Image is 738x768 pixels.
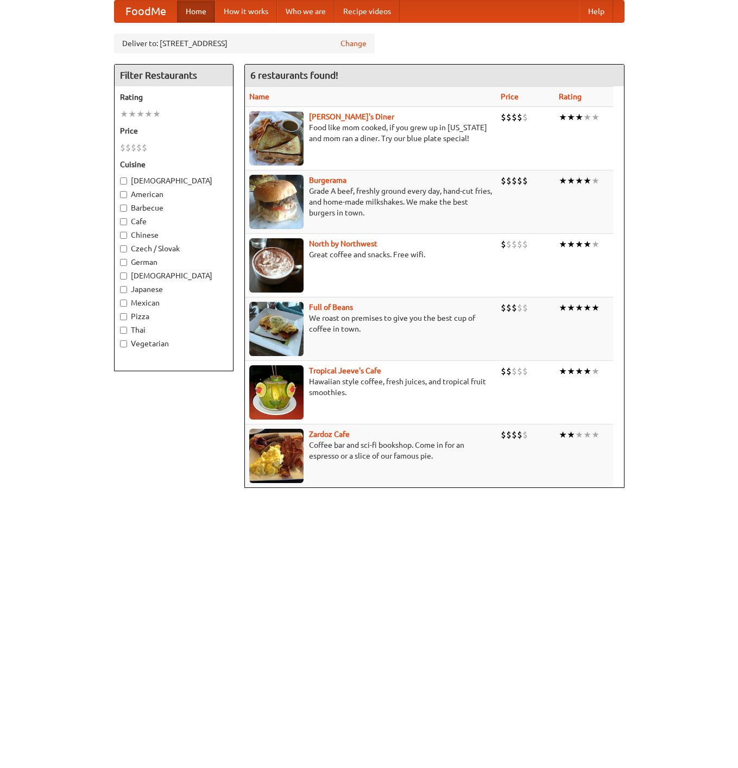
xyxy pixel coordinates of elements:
[120,300,127,307] input: Mexican
[501,429,506,441] li: $
[120,189,228,200] label: American
[522,429,528,441] li: $
[249,365,304,420] img: jeeves.jpg
[567,302,575,314] li: ★
[120,191,127,198] input: American
[177,1,215,22] a: Home
[575,365,583,377] li: ★
[501,175,506,187] li: $
[309,430,350,439] b: Zardoz Cafe
[506,365,512,377] li: $
[567,238,575,250] li: ★
[249,313,492,334] p: We roast on premises to give you the best cup of coffee in town.
[120,243,228,254] label: Czech / Slovak
[120,325,228,335] label: Thai
[506,175,512,187] li: $
[120,177,127,185] input: [DEMOGRAPHIC_DATA]
[512,238,517,250] li: $
[501,92,519,101] a: Price
[120,272,127,280] input: [DEMOGRAPHIC_DATA]
[517,302,522,314] li: $
[506,429,512,441] li: $
[512,175,517,187] li: $
[559,111,567,123] li: ★
[120,327,127,334] input: Thai
[309,239,377,248] b: North by Northwest
[583,429,591,441] li: ★
[136,108,144,120] li: ★
[128,108,136,120] li: ★
[579,1,613,22] a: Help
[567,111,575,123] li: ★
[309,366,381,375] a: Tropical Jeeve's Cafe
[309,303,353,312] b: Full of Beans
[115,1,177,22] a: FoodMe
[249,249,492,260] p: Great coffee and snacks. Free wifi.
[559,238,567,250] li: ★
[309,112,394,121] a: [PERSON_NAME]'s Diner
[335,1,400,22] a: Recipe videos
[522,238,528,250] li: $
[591,111,600,123] li: ★
[120,270,228,281] label: [DEMOGRAPHIC_DATA]
[567,365,575,377] li: ★
[120,297,228,308] label: Mexican
[591,175,600,187] li: ★
[575,238,583,250] li: ★
[120,218,127,225] input: Cafe
[506,302,512,314] li: $
[120,245,127,252] input: Czech / Slovak
[249,440,492,461] p: Coffee bar and sci-fi bookshop. Come in for an espresso or a slice of our famous pie.
[501,238,506,250] li: $
[120,159,228,170] h5: Cuisine
[114,34,375,53] div: Deliver to: [STREET_ADDRESS]
[506,238,512,250] li: $
[559,302,567,314] li: ★
[591,238,600,250] li: ★
[559,92,582,101] a: Rating
[512,429,517,441] li: $
[249,111,304,166] img: sallys.jpg
[512,365,517,377] li: $
[591,365,600,377] li: ★
[522,175,528,187] li: $
[517,365,522,377] li: $
[309,176,346,185] a: Burgerama
[249,302,304,356] img: beans.jpg
[120,340,127,347] input: Vegetarian
[120,311,228,322] label: Pizza
[559,429,567,441] li: ★
[120,125,228,136] h5: Price
[559,175,567,187] li: ★
[583,111,591,123] li: ★
[249,175,304,229] img: burgerama.jpg
[517,429,522,441] li: $
[522,111,528,123] li: $
[120,108,128,120] li: ★
[591,429,600,441] li: ★
[120,338,228,349] label: Vegetarian
[120,142,125,154] li: $
[522,365,528,377] li: $
[249,92,269,101] a: Name
[567,175,575,187] li: ★
[575,111,583,123] li: ★
[136,142,142,154] li: $
[567,429,575,441] li: ★
[249,376,492,398] p: Hawaiian style coffee, fresh juices, and tropical fruit smoothies.
[583,302,591,314] li: ★
[277,1,335,22] a: Who we are
[142,142,147,154] li: $
[120,232,127,239] input: Chinese
[250,70,338,80] ng-pluralize: 6 restaurants found!
[501,302,506,314] li: $
[591,302,600,314] li: ★
[249,186,492,218] p: Grade A beef, freshly ground every day, hand-cut fries, and home-made milkshakes. We make the bes...
[120,230,228,240] label: Chinese
[575,175,583,187] li: ★
[120,92,228,103] h5: Rating
[583,238,591,250] li: ★
[249,122,492,144] p: Food like mom cooked, if you grew up in [US_STATE] and mom ran a diner. Try our blue plate special!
